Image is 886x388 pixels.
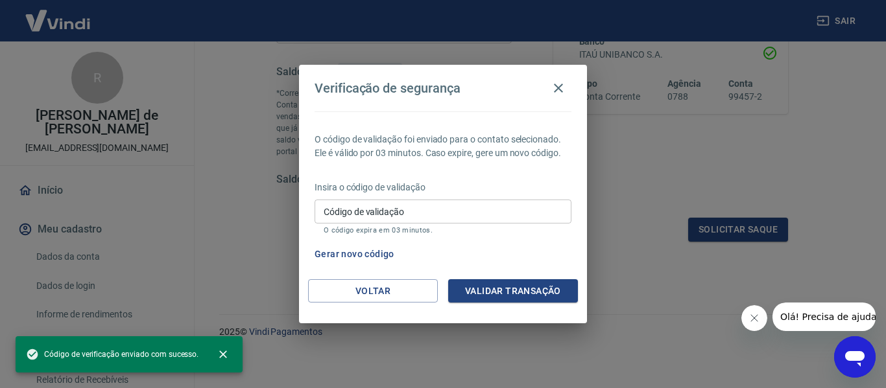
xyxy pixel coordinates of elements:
[309,242,400,266] button: Gerar novo código
[315,181,571,194] p: Insira o código de validação
[209,340,237,369] button: close
[448,279,578,303] button: Validar transação
[772,302,876,331] iframe: Mensagem da empresa
[834,336,876,378] iframe: Botão para abrir a janela de mensagens
[315,133,571,160] p: O código de validação foi enviado para o contato selecionado. Ele é válido por 03 minutos. Caso e...
[308,279,438,303] button: Voltar
[8,9,109,19] span: Olá! Precisa de ajuda?
[324,226,562,234] p: O código expira em 03 minutos.
[26,348,198,361] span: Código de verificação enviado com sucesso.
[741,305,767,331] iframe: Fechar mensagem
[315,80,461,96] h4: Verificação de segurança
